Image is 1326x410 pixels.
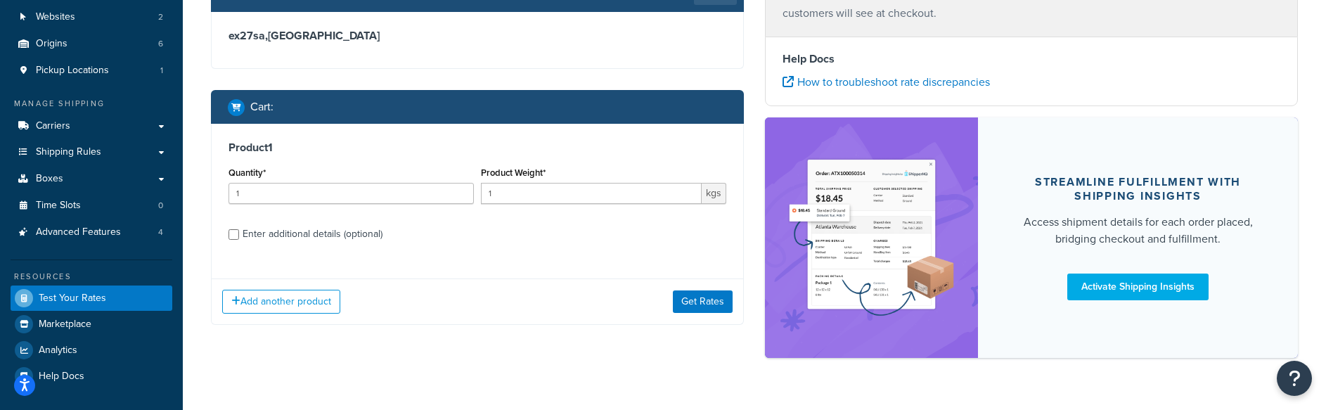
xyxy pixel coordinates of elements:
[36,65,109,77] span: Pickup Locations
[11,364,172,389] a: Help Docs
[11,338,172,363] a: Analytics
[39,371,84,383] span: Help Docs
[481,183,702,204] input: 0.00
[36,120,70,132] span: Carriers
[158,38,163,50] span: 6
[11,4,172,30] a: Websites2
[11,271,172,283] div: Resources
[11,193,172,219] a: Time Slots0
[11,4,172,30] li: Websites
[11,312,172,337] a: Marketplace
[228,141,726,155] h3: Product 1
[11,193,172,219] li: Time Slots
[1067,274,1209,300] a: Activate Shipping Insights
[160,65,163,77] span: 1
[36,146,101,158] span: Shipping Rules
[228,229,239,240] input: Enter additional details (optional)
[11,113,172,139] a: Carriers
[250,101,273,113] h2: Cart :
[36,226,121,238] span: Advanced Features
[36,173,63,185] span: Boxes
[39,345,77,357] span: Analytics
[222,290,340,314] button: Add another product
[11,31,172,57] a: Origins6
[39,293,106,305] span: Test Your Rates
[11,31,172,57] li: Origins
[1012,214,1264,248] div: Access shipment details for each order placed, bridging checkout and fulfillment.
[11,139,172,165] a: Shipping Rules
[481,167,546,178] label: Product Weight*
[39,319,91,331] span: Marketplace
[36,38,67,50] span: Origins
[1012,175,1264,203] div: Streamline Fulfillment with Shipping Insights
[243,224,382,244] div: Enter additional details (optional)
[11,219,172,245] li: Advanced Features
[783,51,1280,68] h4: Help Docs
[1277,361,1312,396] button: Open Resource Center
[36,200,81,212] span: Time Slots
[158,226,163,238] span: 4
[11,98,172,110] div: Manage Shipping
[228,167,266,178] label: Quantity*
[36,11,75,23] span: Websites
[786,139,957,337] img: feature-image-si-e24932ea9b9fcd0ff835db86be1ff8d589347e8876e1638d903ea230a36726be.png
[158,11,163,23] span: 2
[11,166,172,192] a: Boxes
[702,183,726,204] span: kgs
[158,200,163,212] span: 0
[783,74,990,90] a: How to troubleshoot rate discrepancies
[11,286,172,311] a: Test Your Rates
[11,58,172,84] a: Pickup Locations1
[673,290,733,313] button: Get Rates
[11,58,172,84] li: Pickup Locations
[228,183,474,204] input: 0
[11,219,172,245] a: Advanced Features4
[228,29,726,43] h3: ex27sa , [GEOGRAPHIC_DATA]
